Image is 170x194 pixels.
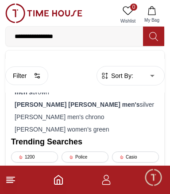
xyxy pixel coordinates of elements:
[11,123,159,136] div: [PERSON_NAME] women's green
[15,101,140,108] strong: [PERSON_NAME] [PERSON_NAME] men's
[5,66,48,85] button: Filter
[5,4,82,23] img: ...
[112,151,159,163] div: Casio
[117,18,139,24] span: Wishlist
[139,4,165,26] button: My Bag
[144,168,163,187] div: Chat Widget
[130,4,137,11] span: 0
[141,17,163,23] span: My Bag
[15,58,120,74] strong: [PERSON_NAME] [PERSON_NAME] men's
[109,71,133,80] span: Sort By:
[11,56,159,77] div: green
[11,111,159,123] div: [PERSON_NAME] men's chrono
[117,4,139,26] a: 0Wishlist
[11,151,58,163] div: 1200
[100,71,133,80] button: Sort By:
[11,98,159,111] div: silver
[53,175,64,185] a: Home
[11,136,159,148] h2: Trending Searches
[62,151,108,163] div: Police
